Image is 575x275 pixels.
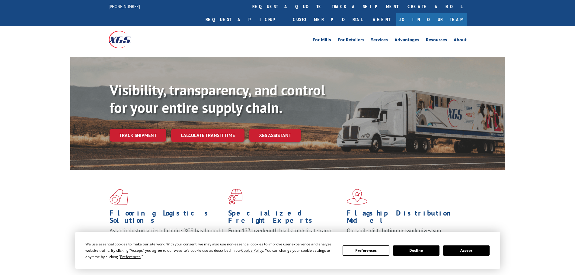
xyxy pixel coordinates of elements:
[171,129,244,142] a: Calculate transit time
[75,232,500,269] div: Cookie Consent Prompt
[110,81,325,117] b: Visibility, transparency, and control for your entire supply chain.
[110,189,128,205] img: xgs-icon-total-supply-chain-intelligence-red
[249,129,301,142] a: XGS ASSISTANT
[288,13,367,26] a: Customer Portal
[228,227,342,254] p: From 123 overlength loads to delicate cargo, our experienced staff knows the best way to move you...
[454,37,467,44] a: About
[228,209,342,227] h1: Specialized Freight Experts
[396,13,467,26] a: Join Our Team
[443,245,490,256] button: Accept
[120,254,141,259] span: Preferences
[367,13,396,26] a: Agent
[426,37,447,44] a: Resources
[228,189,242,205] img: xgs-icon-focused-on-flooring-red
[347,189,368,205] img: xgs-icon-flagship-distribution-model-red
[343,245,389,256] button: Preferences
[241,248,263,253] span: Cookie Policy
[371,37,388,44] a: Services
[393,245,439,256] button: Decline
[85,241,335,260] div: We use essential cookies to make our site work. With your consent, we may also use non-essential ...
[347,227,458,241] span: Our agile distribution network gives you nationwide inventory management on demand.
[338,37,364,44] a: For Retailers
[313,37,331,44] a: For Mills
[110,129,166,142] a: Track shipment
[395,37,419,44] a: Advantages
[109,3,140,9] a: [PHONE_NUMBER]
[347,209,461,227] h1: Flagship Distribution Model
[110,227,223,248] span: As an industry carrier of choice, XGS has brought innovation and dedication to flooring logistics...
[110,209,224,227] h1: Flooring Logistics Solutions
[201,13,288,26] a: Request a pickup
